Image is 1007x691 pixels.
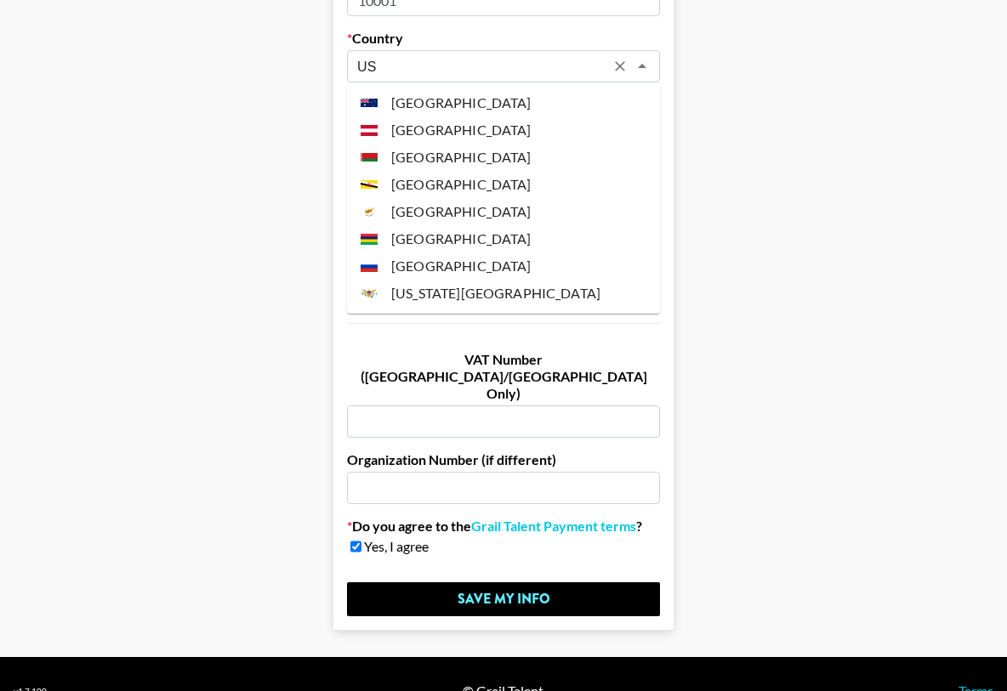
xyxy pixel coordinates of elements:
button: Close [630,54,654,78]
input: Save My Info [347,582,660,616]
label: Do you agree to the ? [347,518,660,535]
label: Country [347,30,660,47]
span: Yes, I agree [364,538,429,555]
li: [GEOGRAPHIC_DATA] [347,252,660,280]
label: VAT Number ([GEOGRAPHIC_DATA]/[GEOGRAPHIC_DATA] Only) [347,351,660,402]
button: Clear [608,54,632,78]
li: [GEOGRAPHIC_DATA] [347,116,660,144]
li: [GEOGRAPHIC_DATA] [347,225,660,252]
li: [GEOGRAPHIC_DATA] [347,89,660,116]
li: [GEOGRAPHIC_DATA] [347,144,660,171]
label: Organization Number (if different) [347,451,660,468]
li: [US_STATE][GEOGRAPHIC_DATA] [347,280,660,307]
li: [GEOGRAPHIC_DATA] [347,198,660,225]
a: Grail Talent Payment terms [471,518,636,535]
li: [GEOGRAPHIC_DATA] [347,171,660,198]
